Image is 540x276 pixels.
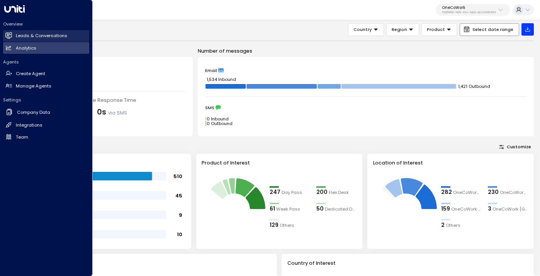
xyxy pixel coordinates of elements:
[3,21,89,27] h2: Overview
[270,188,280,197] div: 247
[280,222,294,229] span: Others
[16,83,51,89] h2: Manage Agents
[427,26,445,33] span: Product
[17,109,50,116] h2: Company Data
[108,110,127,116] span: via SMS
[16,70,45,77] h2: Create Agent
[442,5,496,10] p: OneCoWork
[316,205,357,213] div: 50Dedicated Desk / Fixed Desk
[488,188,499,197] div: 230
[441,205,450,213] div: 159
[451,206,482,213] span: OneCoWork Portal de l'Angel
[316,205,324,213] div: 50
[3,59,89,65] h2: Agents
[173,173,182,179] tspan: 510
[205,68,217,73] span: Email
[329,189,349,196] span: Flex Desk
[421,23,457,36] button: Product
[316,188,357,197] div: 200Flex Desk
[3,97,89,103] h2: Settings
[3,131,89,143] a: Team
[442,11,496,14] p: 79d65865-1365-41cc-9dd2-ab2246952f84
[392,26,407,33] span: Region
[373,159,528,166] h3: Location of Interest
[16,45,36,51] h2: Analytics
[353,26,372,33] span: Country
[458,83,490,89] tspan: 1,421 Outbound
[16,122,42,129] h2: Integrations
[32,65,185,72] div: Number of Inquiries
[3,80,89,92] a: Manage Agents
[25,47,193,55] p: Engagement Metrics
[472,27,513,32] span: Select date range
[198,47,534,55] p: Number of messages
[16,33,67,39] h2: Leads & Conversations
[453,189,482,196] span: OneCoWork Catedral
[207,76,236,82] tspan: 1,534 Inbound
[207,116,229,122] tspan: 0 Inbound
[325,206,357,213] span: Dedicated Desk / Fixed Desk
[348,23,384,36] button: Country
[3,42,89,54] a: Analytics
[205,105,526,110] div: SMS
[207,120,233,127] tspan: 0 Outbound
[282,189,302,196] span: Day Pass
[441,205,482,213] div: 159OneCoWork Portal de l'Angel
[270,205,310,213] div: 61Week Pass
[270,188,310,197] div: 247Day Pass
[175,192,182,199] tspan: 45
[460,23,519,36] button: Select date range
[316,188,328,197] div: 200
[441,221,445,230] div: 2
[496,142,534,151] button: Customize
[436,4,510,16] button: OneCoWork79d65865-1365-41cc-9dd2-ab2246952f84
[441,221,482,230] div: 2Others
[441,188,482,197] div: 282OneCoWork Catedral
[270,221,310,230] div: 129Others
[276,206,300,213] span: Week Pass
[179,211,182,218] tspan: 9
[32,96,185,104] div: [PERSON_NAME] Average Response Time
[500,189,528,196] span: OneCoWork Placa Catalunya
[3,106,89,119] a: Company Data
[488,188,528,197] div: 230OneCoWork Placa Catalunya
[97,107,127,118] div: 0s
[177,231,182,237] tspan: 10
[270,205,275,213] div: 61
[3,30,89,42] a: Leads & Conversations
[202,159,357,166] h3: Product of Interest
[386,23,419,36] button: Region
[287,259,528,267] h3: Country of Interest
[492,206,528,213] span: OneCoWork Winckley Square
[446,222,460,229] span: Others
[488,205,491,213] div: 3
[441,188,452,197] div: 282
[488,205,528,213] div: 3OneCoWork Winckley Square
[3,68,89,80] a: Create Agent
[30,159,185,166] h3: Range of Team Size
[3,119,89,131] a: Integrations
[16,134,28,141] h2: Team
[270,221,278,230] div: 129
